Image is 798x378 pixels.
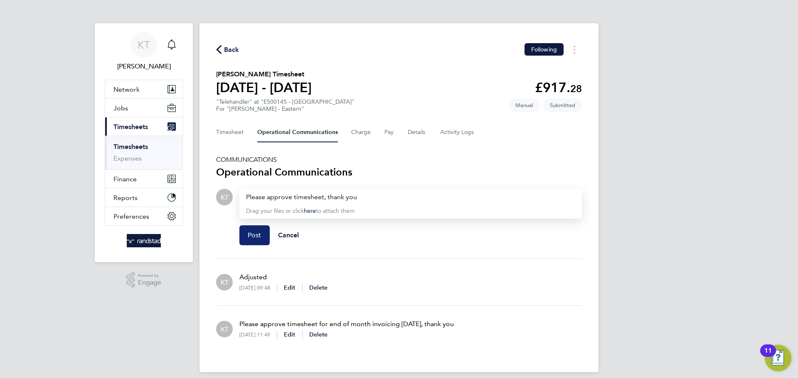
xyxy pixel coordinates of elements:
div: Kieran Trotter [216,189,233,205]
span: Engage [138,279,161,286]
button: Preferences [105,207,182,225]
span: Finance [113,175,137,183]
span: Cancel [278,231,299,239]
button: Timesheets Menu [567,43,582,56]
span: Post [248,231,261,239]
div: Kieran Trotter [216,274,233,290]
div: 11 [764,351,772,361]
div: [DATE] 09:48 [239,285,277,291]
button: Pay [384,122,394,142]
button: Network [105,80,182,98]
button: Jobs [105,99,182,117]
span: Reports [113,194,138,202]
div: Kieran Trotter [216,321,233,337]
div: [DATE] 11:49 [239,332,277,338]
h2: [PERSON_NAME] Timesheet [216,69,312,79]
button: Activity Logs [440,122,475,142]
h5: COMMUNICATIONS [216,156,582,164]
button: Timesheet [216,122,244,142]
button: Back [216,44,239,55]
span: Timesheets [113,123,148,131]
button: Cancel [270,225,308,245]
img: randstad-logo-retina.png [127,234,161,247]
span: Drag your files or click to attach them [246,207,355,215]
button: Details [408,122,427,142]
h3: Operational Communications [216,166,582,179]
a: KT[PERSON_NAME] [105,32,183,71]
div: Please approve timesheet, thank you [246,192,575,202]
span: Kieran Trotter [105,61,183,71]
button: Charge [351,122,371,142]
div: "Telehandler" at "E500145 - [GEOGRAPHIC_DATA]" [216,98,355,112]
span: KT [221,278,229,287]
button: Operational Communications [257,122,338,142]
h1: [DATE] - [DATE] [216,79,312,96]
span: Edit [284,284,296,291]
p: Adjusted [239,272,328,282]
span: KT [138,39,150,50]
button: Following [525,43,564,56]
button: Delete [309,284,328,292]
button: Timesheets [105,117,182,136]
button: Open Resource Center, 11 new notifications [765,345,791,371]
nav: Main navigation [95,23,193,262]
span: This timesheet was manually created. [509,98,540,112]
button: Edit [284,284,296,292]
a: Powered byEngage [126,272,162,288]
span: Delete [309,284,328,291]
span: Preferences [113,212,149,220]
button: Reports [105,188,182,207]
span: Back [224,45,239,55]
app-decimal: £917. [535,80,582,95]
button: Delete [309,331,328,339]
span: KT [221,193,229,202]
div: Timesheets [105,136,182,169]
span: KT [221,324,229,334]
span: Network [113,85,140,93]
p: Please approve timesheet for end of month invoicing [DATE], thank you [239,319,454,329]
span: Powered by [138,272,161,279]
span: This timesheet is Submitted. [543,98,582,112]
a: Go to home page [105,234,183,247]
div: For "[PERSON_NAME] - Eastern" [216,105,355,112]
a: Timesheets [113,143,148,151]
a: here [304,207,316,215]
span: 28 [570,83,582,95]
span: Jobs [113,104,128,112]
button: Post [239,225,270,245]
a: Expenses [113,154,142,162]
span: Following [531,46,557,53]
button: Finance [105,170,182,188]
button: Edit [284,331,296,339]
